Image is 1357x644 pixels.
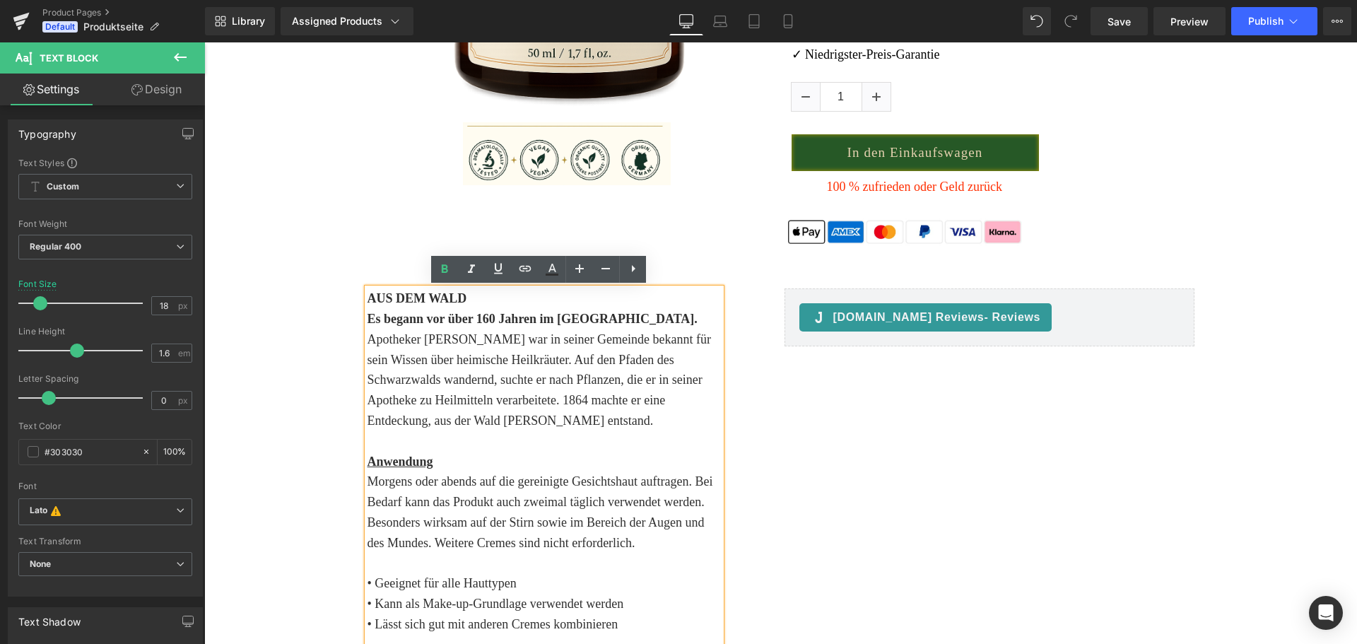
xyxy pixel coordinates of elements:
[205,7,275,35] a: New Library
[30,241,82,252] b: Regular 400
[163,551,517,572] p: • Kann als Make-up-Grundlage verwendet werden
[158,440,192,464] div: %
[178,301,190,310] span: px
[771,7,805,35] a: Mobile
[42,7,205,18] a: Product Pages
[1153,7,1226,35] a: Preview
[18,608,81,628] div: Text Shadow
[163,269,493,283] strong: Es begann vor über 160 Jahren im [GEOGRAPHIC_DATA].
[18,421,192,431] div: Text Color
[629,267,837,283] span: [DOMAIN_NAME] Reviews
[587,92,835,129] button: In den Einkaufswagen
[30,558,52,569] b: None
[47,181,79,193] b: Custom
[1231,7,1317,35] button: Publish
[163,249,263,263] strong: AUS DEM WALD
[18,481,192,491] div: Font
[163,531,517,551] p: • Geeignet für alle Hauttypen
[30,505,48,519] i: Lato
[163,572,517,592] p: • Lässt sich gut mit anderen Cremes kombinieren
[18,327,192,336] div: Line Height
[780,269,836,281] span: - Reviews
[1023,7,1051,35] button: Undo
[623,134,990,155] p: 100 % zufrieden oder Geld zurück
[1248,16,1283,27] span: Publish
[18,219,192,229] div: Font Weight
[737,7,771,35] a: Tablet
[18,120,76,140] div: Typography
[178,396,190,405] span: px
[1309,596,1343,630] div: Open Intercom Messenger
[178,349,190,358] span: em
[105,74,208,105] a: Design
[1108,14,1131,29] span: Save
[587,5,736,19] font: ✓ Niedrigster-Preis-Garantie
[163,429,517,510] p: Morgens oder abends auf die gereinigte Gesichtshaut auftragen. Bei Bedarf kann das Produkt auch z...
[18,374,192,384] div: Letter Spacing
[163,412,229,426] u: Anwendung
[232,15,265,28] span: Library
[292,14,402,28] div: Assigned Products
[703,7,737,35] a: Laptop
[83,21,143,33] span: Produktseite
[669,7,703,35] a: Desktop
[18,157,192,168] div: Text Styles
[163,287,517,389] p: Apotheker [PERSON_NAME] war in seiner Gemeinde bekannt für sein Wissen über heimische Heilkräuter...
[1057,7,1085,35] button: Redo
[1170,14,1209,29] span: Preview
[45,444,135,459] input: Color
[18,279,57,289] div: Font Size
[1323,7,1351,35] button: More
[18,537,192,546] div: Text Transform
[42,21,78,33] span: Default
[40,52,98,64] span: Text Block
